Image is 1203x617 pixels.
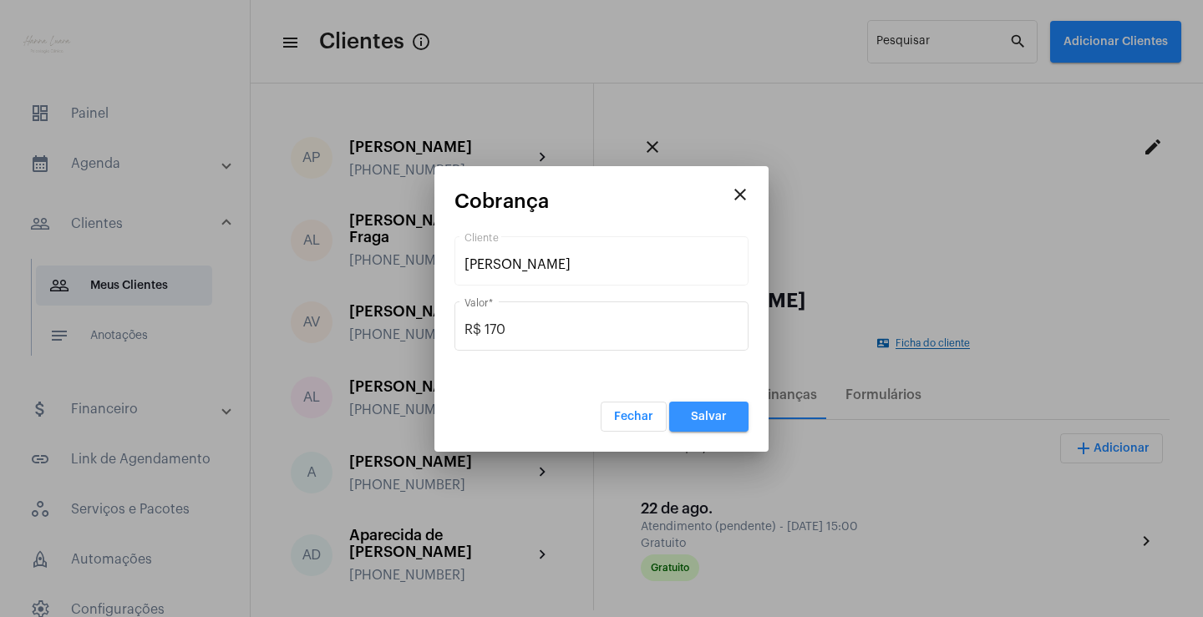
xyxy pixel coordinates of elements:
span: Salvar [691,411,727,422]
input: Pesquisar cliente [464,257,739,272]
button: Fechar [601,402,667,432]
input: Valor [464,322,739,337]
mat-icon: close [730,185,750,205]
button: Salvar [669,402,749,432]
span: Cobrança [454,190,549,212]
span: Fechar [614,411,653,422]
